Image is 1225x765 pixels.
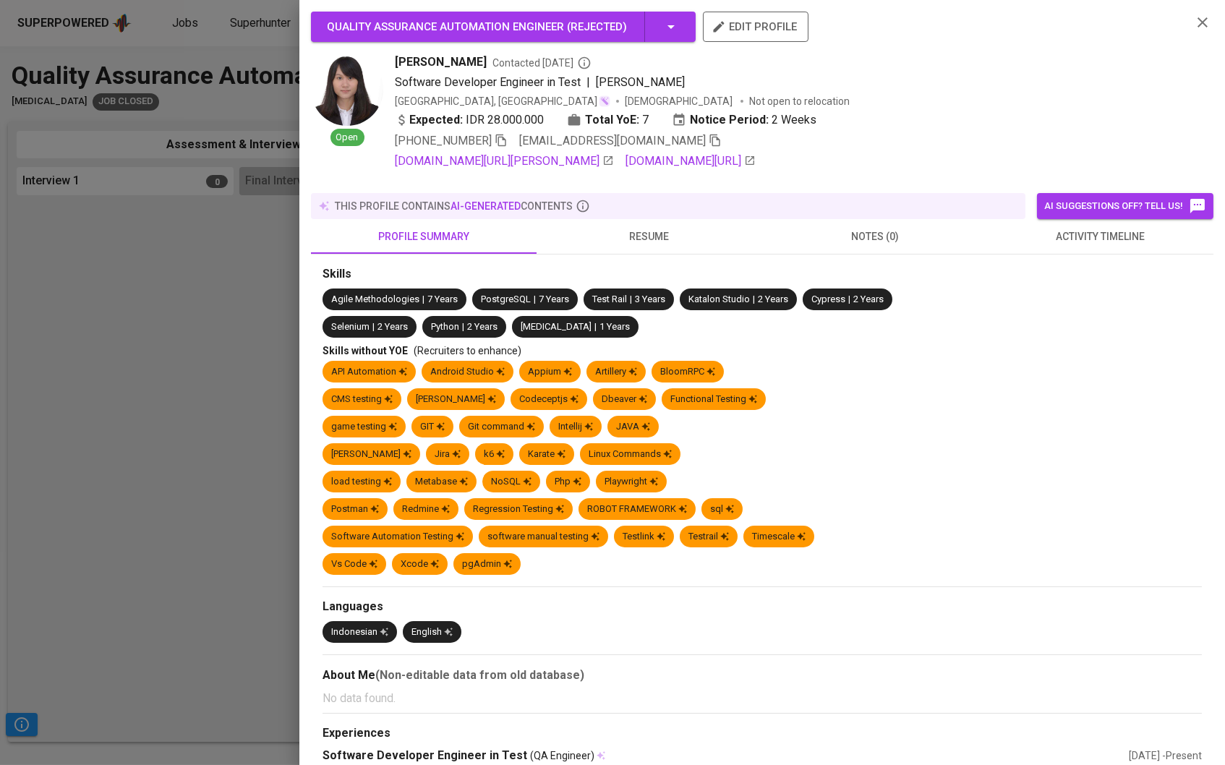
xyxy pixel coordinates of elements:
[534,293,536,307] span: |
[431,321,459,332] span: Python
[599,321,630,332] span: 1 Years
[589,448,672,461] div: Linux Commands
[753,293,755,307] span: |
[331,530,464,544] div: Software Automation Testing
[539,294,569,304] span: 7 Years
[411,625,453,639] div: English
[577,56,592,70] svg: By Batam recruiter
[323,748,1129,764] div: Software Developer Engineer in Test
[323,667,1202,684] div: About Me
[555,475,581,489] div: Php
[690,111,769,129] b: Notice Period:
[395,54,487,71] span: [PERSON_NAME]
[451,200,521,212] span: AI-generated
[635,294,665,304] span: 3 Years
[811,294,845,304] span: Cypress
[420,420,445,434] div: GIT
[596,75,685,89] span: [PERSON_NAME]
[484,448,505,461] div: k6
[586,74,590,91] span: |
[323,690,1202,707] p: No data found.
[311,54,383,126] img: 8af95737a841fc5e5892f9adc4977829.jpeg
[481,294,531,304] span: PostgreSQL
[467,321,498,332] span: 2 Years
[331,448,411,461] div: [PERSON_NAME]
[630,293,632,307] span: |
[599,95,610,107] img: magic_wand.svg
[848,293,850,307] span: |
[323,599,1202,615] div: Languages
[468,420,535,434] div: Git command
[422,293,424,307] span: |
[375,668,584,682] b: (Non-editable data from old database)
[623,530,665,544] div: Testlink
[688,294,750,304] span: Katalon Studio
[602,393,647,406] div: Dbeaver
[521,321,592,332] span: [MEDICAL_DATA]
[595,365,637,379] div: Artillery
[605,475,658,489] div: Playwright
[395,111,544,129] div: IDR 28.000.000
[703,20,808,32] a: edit profile
[714,17,797,36] span: edit profile
[323,266,1202,283] div: Skills
[427,294,458,304] span: 7 Years
[473,503,564,516] div: Regression Testing
[1129,748,1202,763] div: [DATE] - Present
[377,321,408,332] span: 2 Years
[331,365,407,379] div: API Automation
[395,94,610,108] div: [GEOGRAPHIC_DATA], [GEOGRAPHIC_DATA]
[430,365,505,379] div: Android Studio
[492,56,592,70] span: Contacted [DATE]
[331,475,392,489] div: load testing
[372,320,375,334] span: |
[402,503,450,516] div: Redmine
[585,111,639,129] b: Total YoE:
[519,134,706,148] span: [EMAIL_ADDRESS][DOMAIN_NAME]
[749,94,850,108] p: Not open to relocation
[528,365,572,379] div: Appium
[625,94,735,108] span: [DEMOGRAPHIC_DATA]
[462,320,464,334] span: |
[771,228,979,246] span: notes (0)
[758,294,788,304] span: 2 Years
[592,294,627,304] span: Test Rail
[331,393,393,406] div: CMS testing
[642,111,649,129] span: 7
[519,393,579,406] div: Codeceptjs
[331,294,419,304] span: Agile Methodologies
[311,12,696,42] button: Quality Assurance Automation Engineer (Rejected)
[703,12,808,42] button: edit profile
[395,153,614,170] a: [DOMAIN_NAME][URL][PERSON_NAME]
[401,557,439,571] div: Xcode
[409,111,463,129] b: Expected:
[616,420,650,434] div: JAVA
[331,420,397,434] div: game testing
[395,75,581,89] span: Software Developer Engineer in Test
[1037,193,1213,219] button: AI suggestions off? Tell us!
[670,393,757,406] div: Functional Testing
[414,345,521,356] span: (Recruiters to enhance)
[688,530,729,544] div: Testrail
[330,131,364,145] span: Open
[331,625,388,639] div: Indonesian
[415,475,468,489] div: Metabase
[528,448,565,461] div: Karate
[395,134,492,148] span: [PHONE_NUMBER]
[323,725,1202,742] div: Experiences
[335,199,573,213] p: this profile contains contents
[320,228,528,246] span: profile summary
[491,475,532,489] div: NoSQL
[530,748,594,763] span: (QA Engineer)
[626,153,756,170] a: [DOMAIN_NAME][URL]
[558,420,593,434] div: Intellij
[331,503,379,516] div: Postman
[1044,197,1206,215] span: AI suggestions off? Tell us!
[416,393,496,406] div: [PERSON_NAME]
[487,530,599,544] div: software manual testing
[435,448,461,461] div: Jira
[331,321,370,332] span: Selenium
[462,557,512,571] div: pgAdmin
[327,20,627,33] span: Quality Assurance Automation Engineer ( Rejected )
[594,320,597,334] span: |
